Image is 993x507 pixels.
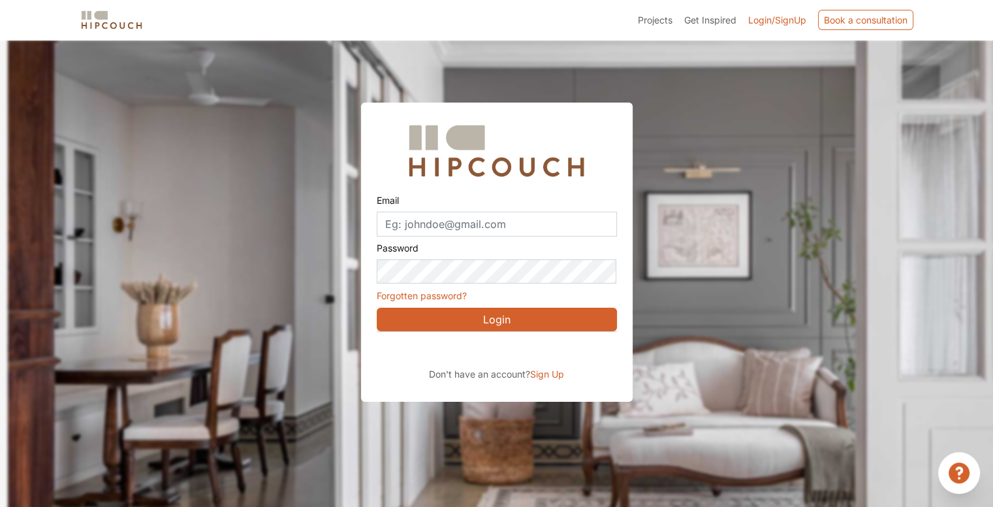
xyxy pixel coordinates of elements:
span: Login/SignUp [748,14,806,25]
span: Sign Up [530,368,564,380]
img: Hipcouch Logo [402,118,590,184]
span: Don't have an account? [429,368,530,380]
label: Password [377,237,418,259]
span: logo-horizontal.svg [79,5,144,35]
button: Login [377,308,617,331]
label: Email [377,189,399,212]
a: Forgotten password? [377,290,467,301]
input: Eg: johndoe@gmail.com [377,212,617,237]
iframe: Sign in with Google Button [370,336,622,365]
span: Get Inspired [684,14,736,25]
img: logo-horizontal.svg [79,8,144,31]
div: Book a consultation [818,10,913,30]
span: Projects [638,14,672,25]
